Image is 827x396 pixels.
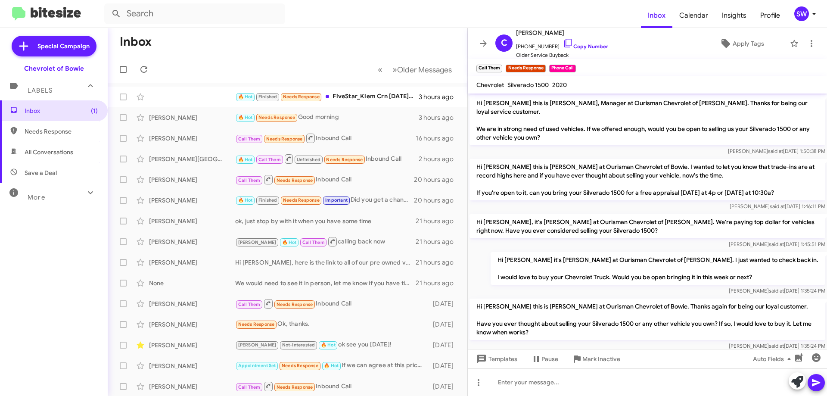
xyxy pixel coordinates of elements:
[258,94,277,100] span: Finished
[753,351,794,367] span: Auto Fields
[475,351,517,367] span: Templates
[715,3,753,28] a: Insights
[429,382,460,391] div: [DATE]
[769,241,784,247] span: said at
[149,258,235,267] div: [PERSON_NAME]
[794,6,809,21] div: SW
[235,340,429,350] div: ok see you [DATE]!
[516,38,608,51] span: [PHONE_NUMBER]
[235,112,419,122] div: Good morning
[753,3,787,28] a: Profile
[429,362,460,370] div: [DATE]
[149,279,235,287] div: None
[641,3,672,28] span: Inbox
[258,115,295,120] span: Needs Response
[235,361,429,371] div: If we can agree at this price point, I will come to the dealership
[416,258,460,267] div: 21 hours ago
[414,175,460,184] div: 20 hours ago
[326,157,363,162] span: Needs Response
[768,148,783,154] span: said at
[729,287,825,294] span: [PERSON_NAME] [DATE] 1:35:24 PM
[238,321,275,327] span: Needs Response
[325,197,348,203] span: Important
[149,237,235,246] div: [PERSON_NAME]
[282,342,315,348] span: Not-Interested
[468,351,524,367] button: Templates
[730,203,825,209] span: [PERSON_NAME] [DATE] 1:46:11 PM
[238,384,261,390] span: Call Them
[235,319,429,329] div: Ok, thanks.
[149,217,235,225] div: [PERSON_NAME]
[258,197,277,203] span: Finished
[25,127,98,136] span: Needs Response
[149,155,235,163] div: [PERSON_NAME][GEOGRAPHIC_DATA]
[469,214,825,238] p: Hi [PERSON_NAME], it's [PERSON_NAME] at Ourisman Chevrolet of [PERSON_NAME]. We're paying top dol...
[149,320,235,329] div: [PERSON_NAME]
[282,240,297,245] span: 🔥 Hot
[235,133,416,143] div: Inbound Call
[416,279,460,287] div: 21 hours ago
[238,94,253,100] span: 🔥 Hot
[235,174,414,185] div: Inbound Call
[419,155,460,163] div: 2 hours ago
[392,64,397,75] span: »
[769,343,784,349] span: said at
[12,36,96,56] a: Special Campaign
[277,178,313,183] span: Needs Response
[235,92,419,102] div: FiveStar_Klem Crn [DATE] $3.74 +0.5 Crn [DATE] $3.68 +0.25
[507,81,549,89] span: Silverado 1500
[501,36,507,50] span: C
[28,87,53,94] span: Labels
[282,363,318,368] span: Needs Response
[25,148,73,156] span: All Conversations
[149,362,235,370] div: [PERSON_NAME]
[729,241,825,247] span: [PERSON_NAME] [DATE] 1:45:51 PM
[373,61,388,78] button: Previous
[770,203,785,209] span: said at
[429,320,460,329] div: [DATE]
[541,351,558,367] span: Pause
[516,51,608,59] span: Older Service Buyback
[37,42,90,50] span: Special Campaign
[104,3,285,24] input: Search
[419,113,460,122] div: 3 hours ago
[469,299,825,340] p: Hi [PERSON_NAME] this is [PERSON_NAME] at Ourisman Chevrolet of Bowie. Thanks again for being our...
[149,341,235,349] div: [PERSON_NAME]
[672,3,715,28] a: Calendar
[149,175,235,184] div: [PERSON_NAME]
[378,64,382,75] span: «
[476,81,504,89] span: Chevrolet
[235,217,416,225] div: ok, just stop by with it when you have some time
[277,302,313,307] span: Needs Response
[552,81,567,89] span: 2020
[787,6,818,21] button: SW
[238,240,277,245] span: [PERSON_NAME]
[728,148,825,154] span: [PERSON_NAME] [DATE] 1:50:38 PM
[266,136,303,142] span: Needs Response
[469,95,825,145] p: Hi [PERSON_NAME] this is [PERSON_NAME], Manager at Ourisman Chevrolet of [PERSON_NAME]. Thanks fo...
[120,35,152,49] h1: Inbox
[149,196,235,205] div: [PERSON_NAME]
[238,178,261,183] span: Call Them
[429,341,460,349] div: [DATE]
[563,43,608,50] a: Copy Number
[28,193,45,201] span: More
[469,159,825,200] p: Hi [PERSON_NAME] this is [PERSON_NAME] at Ourisman Chevrolet of Bowie. I wanted to let you know t...
[91,106,98,115] span: (1)
[416,217,460,225] div: 21 hours ago
[549,65,576,72] small: Phone Call
[746,351,801,367] button: Auto Fields
[24,64,84,73] div: Chevrolet of Bowie
[302,240,325,245] span: Call Them
[25,168,57,177] span: Save a Deal
[283,94,320,100] span: Needs Response
[697,36,786,51] button: Apply Tags
[419,93,460,101] div: 3 hours ago
[429,299,460,308] div: [DATE]
[283,197,320,203] span: Needs Response
[297,157,320,162] span: Unfinished
[416,237,460,246] div: 21 hours ago
[277,384,313,390] span: Needs Response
